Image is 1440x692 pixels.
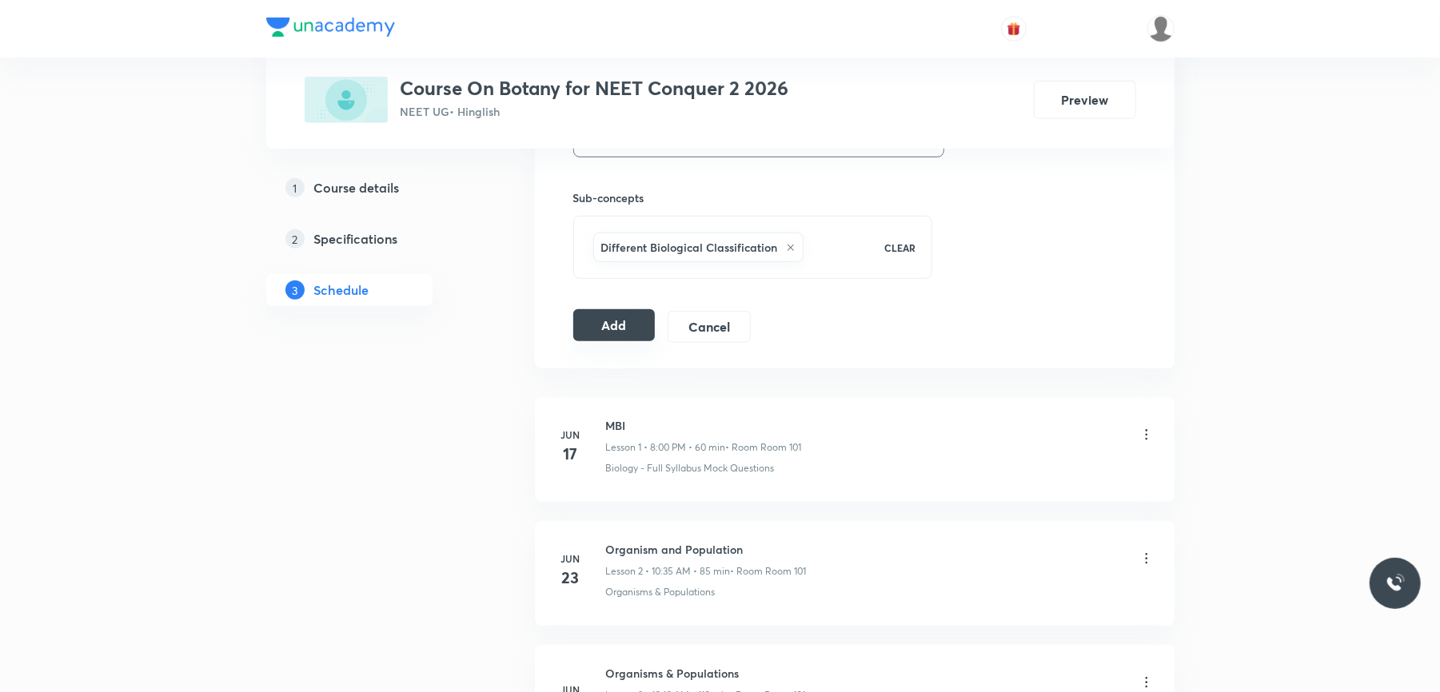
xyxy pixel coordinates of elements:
[606,417,802,434] h6: MBI
[314,229,398,249] h5: Specifications
[555,566,587,590] h4: 23
[1147,15,1175,42] img: Shubham K Singh
[606,564,731,579] p: Lesson 2 • 10:35 AM • 85 min
[573,189,933,206] h6: Sub-concepts
[314,280,369,300] h5: Schedule
[606,541,807,558] h6: Organism and Population
[555,551,587,566] h6: Jun
[266,172,484,204] a: 1Course details
[266,223,484,255] a: 2Specifications
[1007,22,1021,36] img: avatar
[401,103,789,120] p: NEET UG • Hinglish
[1001,16,1027,42] button: avatar
[731,564,807,579] p: • Room Room 101
[606,665,806,682] h6: Organisms & Populations
[266,18,395,41] a: Company Logo
[668,311,750,343] button: Cancel
[266,18,395,37] img: Company Logo
[285,178,305,197] p: 1
[1034,81,1136,119] button: Preview
[285,229,305,249] p: 2
[601,239,778,256] h6: Different Biological Classification
[401,77,789,100] h3: Course On Botany for NEET Conquer 2 2026
[285,280,305,300] p: 3
[1386,574,1405,593] img: ttu
[305,77,388,123] img: 1A97FDC1-A405-4ABD-B743-3D82526E2DBF_plus.png
[555,428,587,442] h6: Jun
[606,440,726,455] p: Lesson 1 • 8:00 PM • 60 min
[573,309,656,341] button: Add
[884,241,915,255] p: CLEAR
[555,442,587,466] h4: 17
[606,461,775,475] p: Biology - Full Syllabus Mock Questions
[726,440,802,455] p: • Room Room 101
[606,585,716,599] p: Organisms & Populations
[314,178,400,197] h5: Course details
